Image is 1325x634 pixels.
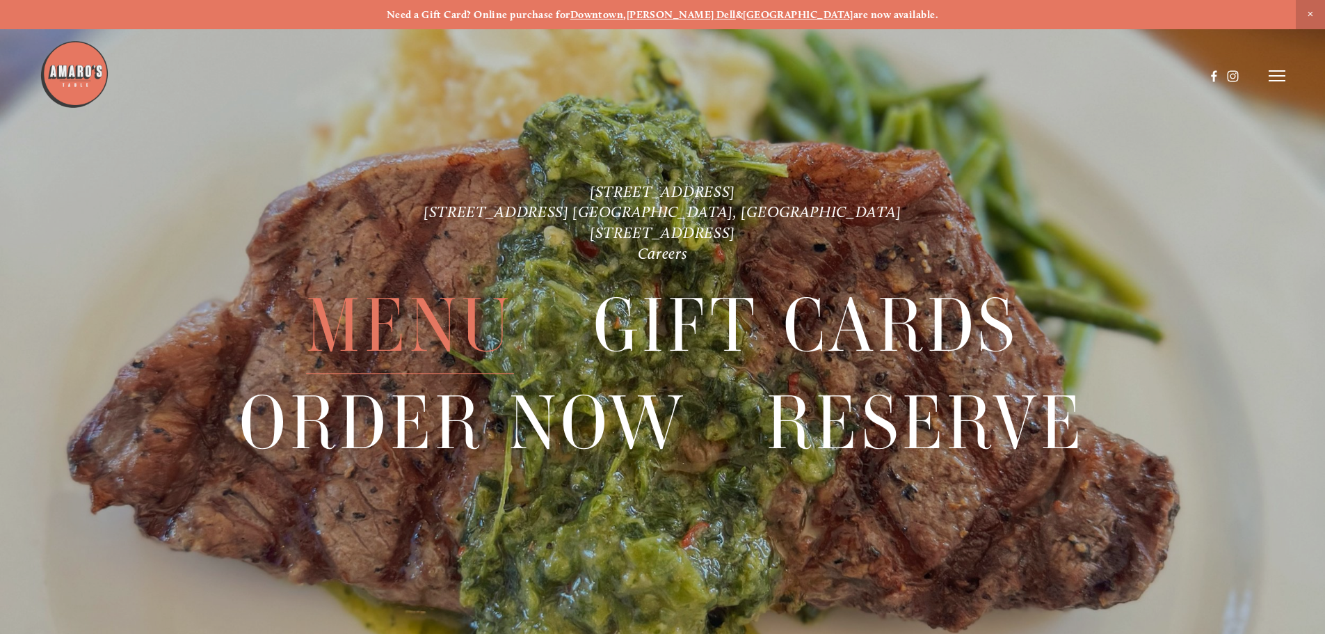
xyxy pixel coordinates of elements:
[736,8,743,21] strong: &
[239,375,686,470] a: Order Now
[766,375,1086,471] span: Reserve
[40,40,109,109] img: Amaro's Table
[743,8,853,21] a: [GEOGRAPHIC_DATA]
[590,223,735,242] a: [STREET_ADDRESS]
[766,375,1086,470] a: Reserve
[593,278,1019,374] a: Gift Cards
[424,203,901,221] a: [STREET_ADDRESS] [GEOGRAPHIC_DATA], [GEOGRAPHIC_DATA]
[570,8,624,21] a: Downtown
[590,182,735,201] a: [STREET_ADDRESS]
[853,8,938,21] strong: are now available.
[239,375,686,471] span: Order Now
[387,8,570,21] strong: Need a Gift Card? Online purchase for
[623,8,626,21] strong: ,
[638,244,688,263] a: Careers
[627,8,736,21] a: [PERSON_NAME] Dell
[306,278,513,374] a: Menu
